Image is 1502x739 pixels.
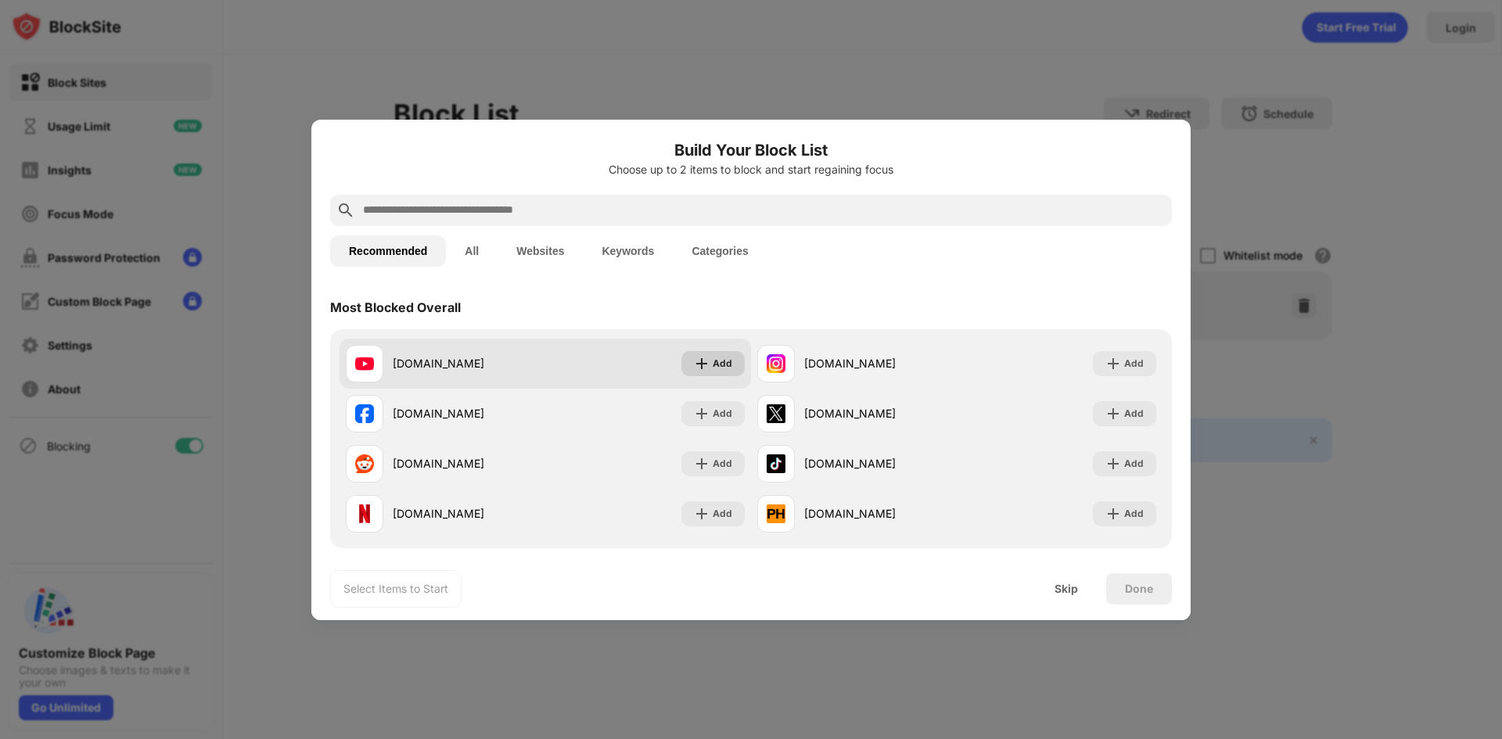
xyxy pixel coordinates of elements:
img: search.svg [336,201,355,220]
div: Add [713,506,732,522]
img: favicons [767,404,785,423]
div: Add [1124,506,1144,522]
div: [DOMAIN_NAME] [804,355,957,371]
button: All [446,235,498,267]
div: [DOMAIN_NAME] [804,505,957,522]
div: [DOMAIN_NAME] [804,455,957,472]
div: Add [713,456,732,472]
div: Select Items to Start [343,581,448,597]
button: Categories [673,235,767,267]
div: Choose up to 2 items to block and start regaining focus [330,163,1172,176]
div: Add [1124,356,1144,371]
img: favicons [767,354,785,373]
div: [DOMAIN_NAME] [393,355,545,371]
img: favicons [355,504,374,523]
button: Websites [498,235,583,267]
div: Done [1125,583,1153,595]
img: favicons [355,454,374,473]
img: favicons [355,354,374,373]
div: Add [713,356,732,371]
div: [DOMAIN_NAME] [393,405,545,422]
div: [DOMAIN_NAME] [393,505,545,522]
div: Add [1124,406,1144,422]
img: favicons [767,504,785,523]
img: favicons [355,404,374,423]
img: favicons [767,454,785,473]
div: [DOMAIN_NAME] [393,455,545,472]
div: Most Blocked Overall [330,300,461,315]
div: Add [713,406,732,422]
button: Keywords [583,235,673,267]
button: Recommended [330,235,446,267]
div: [DOMAIN_NAME] [804,405,957,422]
h6: Build Your Block List [330,138,1172,162]
div: Add [1124,456,1144,472]
div: Skip [1055,583,1078,595]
